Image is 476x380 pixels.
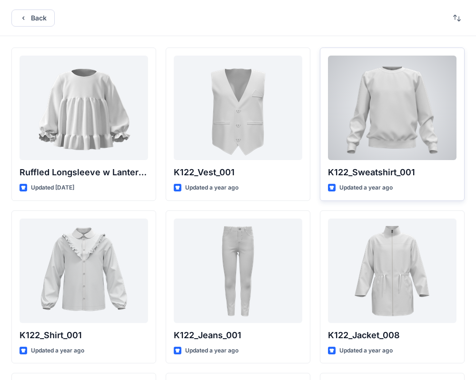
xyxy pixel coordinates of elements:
a: K122_Shirt_001 [20,218,148,323]
a: K122_Vest_001 [174,56,302,160]
p: Updated [DATE] [31,183,74,193]
p: Updated a year ago [339,183,393,193]
p: Ruffled Longsleeve w Lantern Sleeve [20,166,148,179]
a: K122_Jeans_001 [174,218,302,323]
p: K122_Vest_001 [174,166,302,179]
a: K122_Sweatshirt_001 [328,56,456,160]
p: Updated a year ago [185,183,238,193]
p: Updated a year ago [339,346,393,356]
button: Back [11,9,55,27]
a: K122_Jacket_008 [328,218,456,323]
p: K122_Sweatshirt_001 [328,166,456,179]
p: Updated a year ago [185,346,238,356]
a: Ruffled Longsleeve w Lantern Sleeve [20,56,148,160]
p: K122_Jacket_008 [328,329,456,342]
p: Updated a year ago [31,346,84,356]
p: K122_Shirt_001 [20,329,148,342]
p: K122_Jeans_001 [174,329,302,342]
